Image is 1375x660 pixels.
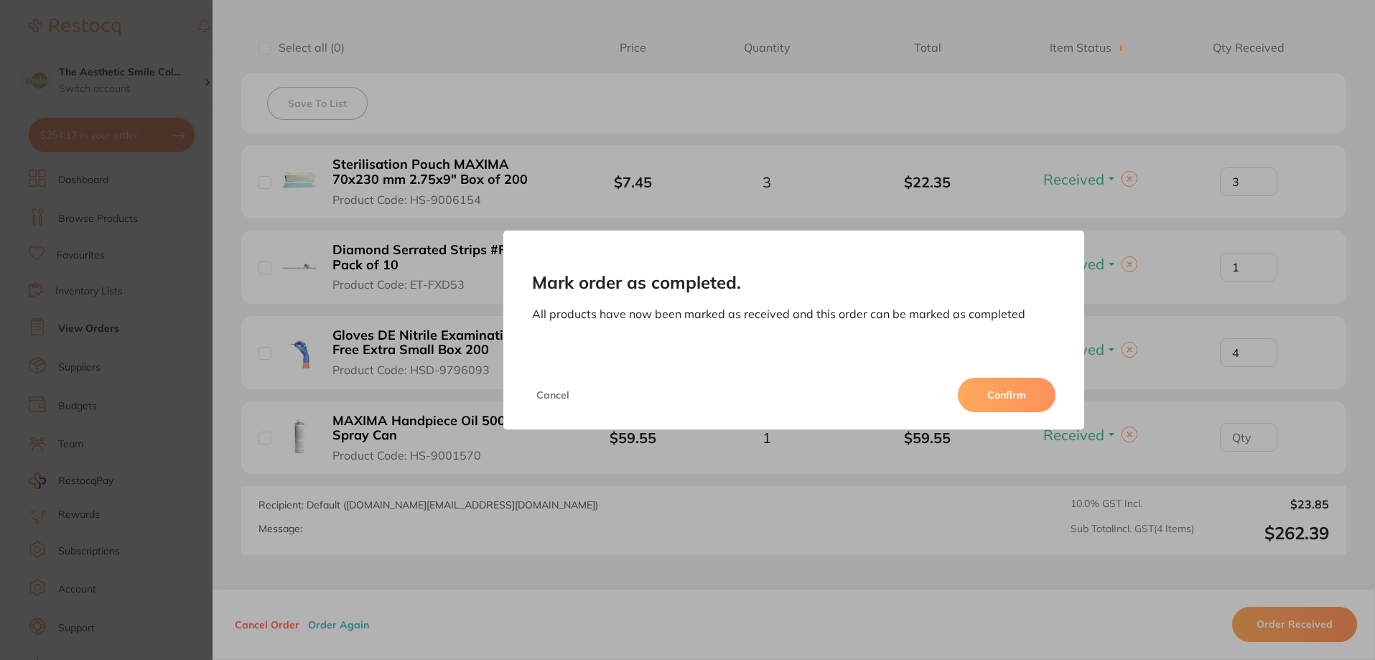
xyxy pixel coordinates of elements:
[958,378,1055,412] button: Confirm
[532,273,1056,293] h2: Mark order as completed.
[22,30,266,78] div: message notification from Restocq, 1w ago. It has been 14 days since you have started your Restoc...
[62,41,248,55] p: It has been 14 days since you have started your Restocq journey. We wanted to do a check in and s...
[32,43,55,66] img: Profile image for Restocq
[532,378,574,412] button: Cancel
[62,55,248,68] p: Message from Restocq, sent 1w ago
[532,307,1056,320] p: All products have now been marked as received and this order can be marked as completed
